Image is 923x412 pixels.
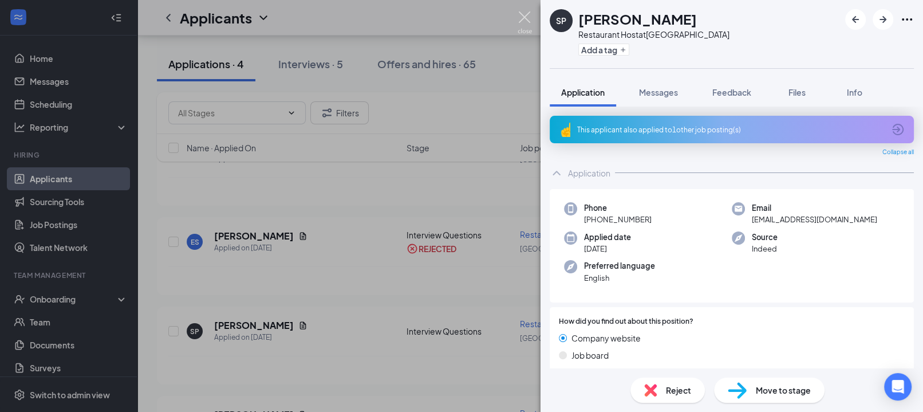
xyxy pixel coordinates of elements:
[712,87,751,97] span: Feedback
[882,148,914,157] span: Collapse all
[584,231,631,243] span: Applied date
[752,231,778,243] span: Source
[752,243,778,254] span: Indeed
[584,272,655,284] span: English
[559,316,693,327] span: How did you find out about this position?
[584,260,655,272] span: Preferred language
[571,349,609,362] span: Job board
[577,125,884,135] div: This applicant also applied to 1 other job posting(s)
[752,214,877,225] span: [EMAIL_ADDRESS][DOMAIN_NAME]
[756,384,811,397] span: Move to stage
[571,366,620,379] span: Social media
[578,44,629,56] button: PlusAdd a tag
[849,13,862,26] svg: ArrowLeftNew
[550,166,563,180] svg: ChevronUp
[639,87,678,97] span: Messages
[884,373,912,401] div: Open Intercom Messenger
[584,202,652,214] span: Phone
[666,384,691,397] span: Reject
[752,202,877,214] span: Email
[556,15,566,26] div: SP
[873,9,893,30] button: ArrowRight
[845,9,866,30] button: ArrowLeftNew
[578,9,697,29] h1: [PERSON_NAME]
[900,13,914,26] svg: Ellipses
[847,87,862,97] span: Info
[620,46,626,53] svg: Plus
[571,332,641,344] span: Company website
[561,87,605,97] span: Application
[876,13,890,26] svg: ArrowRight
[568,167,610,179] div: Application
[584,214,652,225] span: [PHONE_NUMBER]
[891,123,905,136] svg: ArrowCircle
[788,87,806,97] span: Files
[578,29,729,40] div: Restaurant Host at [GEOGRAPHIC_DATA]
[584,243,631,254] span: [DATE]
